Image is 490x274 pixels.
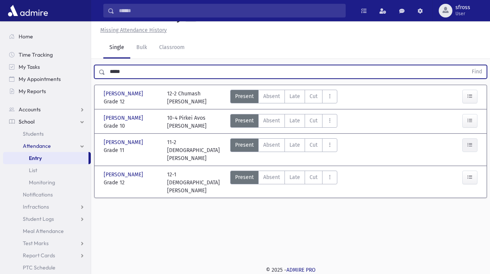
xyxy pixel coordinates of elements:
a: My Reports [3,85,91,97]
span: Meal Attendance [23,228,64,234]
span: Report Cards [23,252,55,259]
a: My Tasks [3,61,91,73]
a: PTC Schedule [3,261,91,274]
span: [PERSON_NAME] [104,90,145,98]
span: Accounts [19,106,41,113]
span: Absent [263,92,280,100]
span: [PERSON_NAME] [104,138,145,146]
a: Notifications [3,188,91,201]
a: Attendance [3,140,91,152]
span: Home [19,33,33,40]
span: Notifications [23,191,53,198]
input: Search [114,4,345,17]
div: 12-1 [DEMOGRAPHIC_DATA] [PERSON_NAME] [167,171,223,195]
span: Time Tracking [19,51,53,58]
a: Home [3,30,91,43]
div: © 2025 - [103,266,478,274]
span: My Tasks [19,63,40,70]
span: Test Marks [23,240,49,247]
div: AttTypes [230,114,337,130]
span: Present [235,141,254,149]
a: Time Tracking [3,49,91,61]
a: Student Logs [3,213,91,225]
span: Present [235,173,254,181]
span: Infractions [23,203,49,210]
span: Attendance [23,143,51,149]
span: My Appointments [19,76,61,82]
span: Monitoring [29,179,55,186]
span: Cut [310,141,318,149]
a: Missing Attendance History [97,27,167,33]
span: PTC Schedule [23,264,55,271]
div: 12-2 Chumash [PERSON_NAME] [167,90,207,106]
span: Late [289,141,300,149]
span: School [19,118,35,125]
u: Missing Attendance History [100,27,167,33]
span: Grade 11 [104,146,160,154]
a: Single [103,37,130,59]
span: User [455,11,470,17]
span: Late [289,92,300,100]
span: Cut [310,92,318,100]
span: sfross [455,5,470,11]
a: Bulk [130,37,153,59]
span: Entry [29,155,42,162]
span: Grade 12 [104,98,160,106]
a: Report Cards [3,249,91,261]
span: Present [235,92,254,100]
a: Test Marks [3,237,91,249]
span: Grade 12 [104,179,160,187]
span: My Reports [19,88,46,95]
div: 11-2 [DEMOGRAPHIC_DATA] [PERSON_NAME] [167,138,223,162]
div: AttTypes [230,138,337,162]
a: List [3,164,91,176]
span: Absent [263,173,280,181]
span: Late [289,173,300,181]
button: Find [467,65,487,78]
a: School [3,116,91,128]
a: Monitoring [3,176,91,188]
span: Present [235,117,254,125]
span: Absent [263,117,280,125]
a: Entry [3,152,89,164]
img: AdmirePro [6,3,50,18]
span: Absent [263,141,280,149]
a: Infractions [3,201,91,213]
span: Cut [310,173,318,181]
span: Grade 10 [104,122,160,130]
div: 10-4 Pirkei Avos [PERSON_NAME] [167,114,207,130]
a: Accounts [3,103,91,116]
span: [PERSON_NAME] [104,171,145,179]
span: [PERSON_NAME] [104,114,145,122]
div: AttTypes [230,171,337,195]
div: AttTypes [230,90,337,106]
a: Students [3,128,91,140]
span: Student Logs [23,215,54,222]
span: Students [23,130,44,137]
a: Classroom [153,37,191,59]
span: List [29,167,37,174]
span: Cut [310,117,318,125]
a: Meal Attendance [3,225,91,237]
span: Late [289,117,300,125]
a: My Appointments [3,73,91,85]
